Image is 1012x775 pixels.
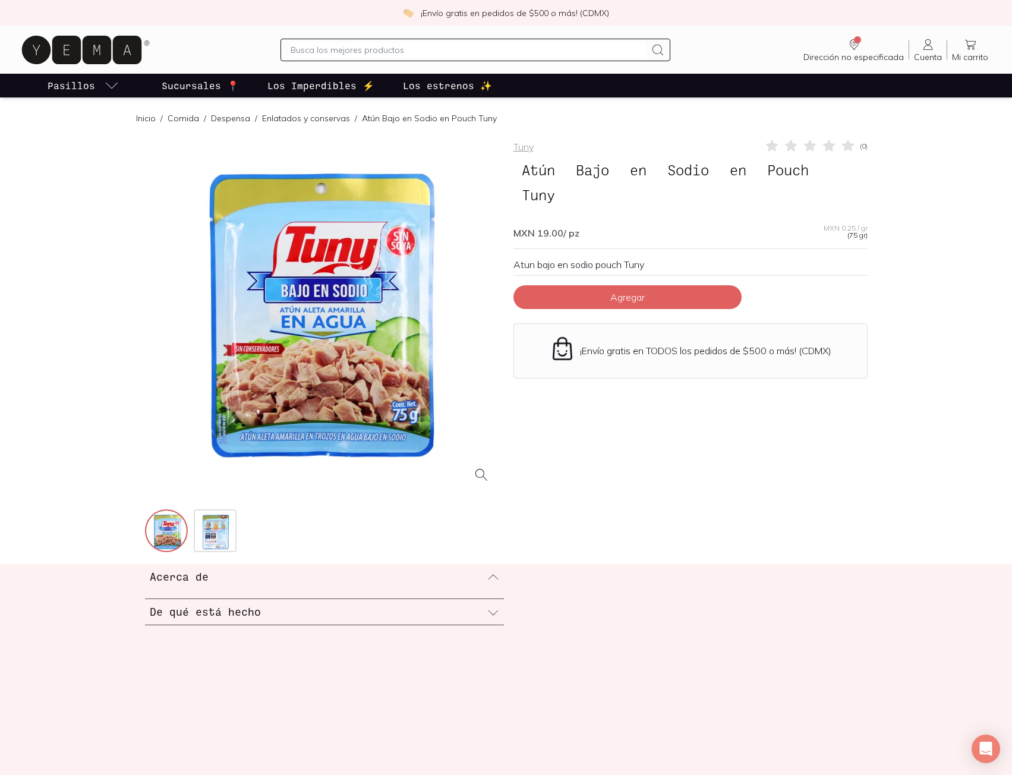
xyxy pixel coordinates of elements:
[168,113,199,124] a: Comida
[914,52,942,62] span: Cuenta
[799,37,909,62] a: Dirección no especificada
[146,511,189,553] img: 18_4a5c5f44-519b-40a8-9d2f-fa0a911c4b3c=fwebp-q70-w256
[211,113,250,124] a: Despensa
[265,74,377,97] a: Los Imperdibles ⚡️
[513,259,868,270] div: Atun bajo en sodio pouch Tuny
[513,285,742,309] button: Agregar
[403,8,414,18] img: check
[952,52,988,62] span: Mi carrito
[972,735,1000,763] div: Open Intercom Messenger
[803,52,904,62] span: Dirección no especificada
[150,604,261,619] h3: De qué está hecho
[350,112,362,124] span: /
[362,112,497,124] p: Atún Bajo en Sodio en Pouch Tuny
[159,74,241,97] a: Sucursales 📍
[513,227,579,239] span: MXN 19.00 / pz
[860,143,868,150] span: ( 0 )
[513,159,563,181] span: Atún
[45,74,121,97] a: pasillo-todos-link
[909,37,947,62] a: Cuenta
[156,112,168,124] span: /
[622,159,655,181] span: en
[199,112,211,124] span: /
[267,78,374,93] p: Los Imperdibles ⚡️
[262,113,350,124] a: Enlatados y conservas
[580,345,831,357] p: ¡Envío gratis en TODOS los pedidos de $500 o más! (CDMX)
[162,78,239,93] p: Sucursales 📍
[136,113,156,124] a: Inicio
[48,78,95,93] p: Pasillos
[550,336,575,361] img: Envío
[291,43,646,57] input: Busca los mejores productos
[421,7,609,19] p: ¡Envío gratis en pedidos de $500 o más! (CDMX)
[150,569,209,584] h3: Acerca de
[721,159,755,181] span: en
[401,74,494,97] a: Los estrenos ✨
[403,78,492,93] p: Los estrenos ✨
[513,141,534,153] a: Tuny
[513,184,563,206] span: Tuny
[824,225,868,232] span: MXN 0.25 / gr
[759,159,817,181] span: Pouch
[195,511,238,553] img: 19_4eabd947-6653-4383-b28a-65bbf10c9d31=fwebp-q70-w256
[947,37,993,62] a: Mi carrito
[659,159,717,181] span: Sodio
[250,112,262,124] span: /
[847,232,868,239] span: (75 gr)
[610,291,645,303] span: Agregar
[568,159,617,181] span: Bajo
